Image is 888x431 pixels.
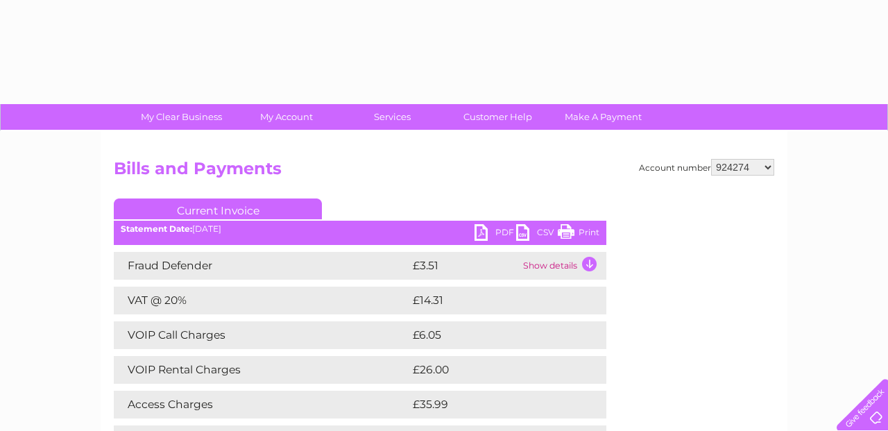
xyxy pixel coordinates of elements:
[516,224,558,244] a: CSV
[114,224,606,234] div: [DATE]
[114,356,409,384] td: VOIP Rental Charges
[114,198,322,219] a: Current Invoice
[335,104,450,130] a: Services
[114,391,409,419] td: Access Charges
[520,252,606,280] td: Show details
[121,223,192,234] b: Statement Date:
[475,224,516,244] a: PDF
[558,224,599,244] a: Print
[546,104,660,130] a: Make A Payment
[114,159,774,185] h2: Bills and Payments
[230,104,344,130] a: My Account
[639,159,774,176] div: Account number
[114,287,409,314] td: VAT @ 20%
[409,391,579,419] td: £35.99
[409,321,574,349] td: £6.05
[114,321,409,349] td: VOIP Call Charges
[409,252,520,280] td: £3.51
[409,356,579,384] td: £26.00
[441,104,555,130] a: Customer Help
[124,104,239,130] a: My Clear Business
[409,287,576,314] td: £14.31
[114,252,409,280] td: Fraud Defender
